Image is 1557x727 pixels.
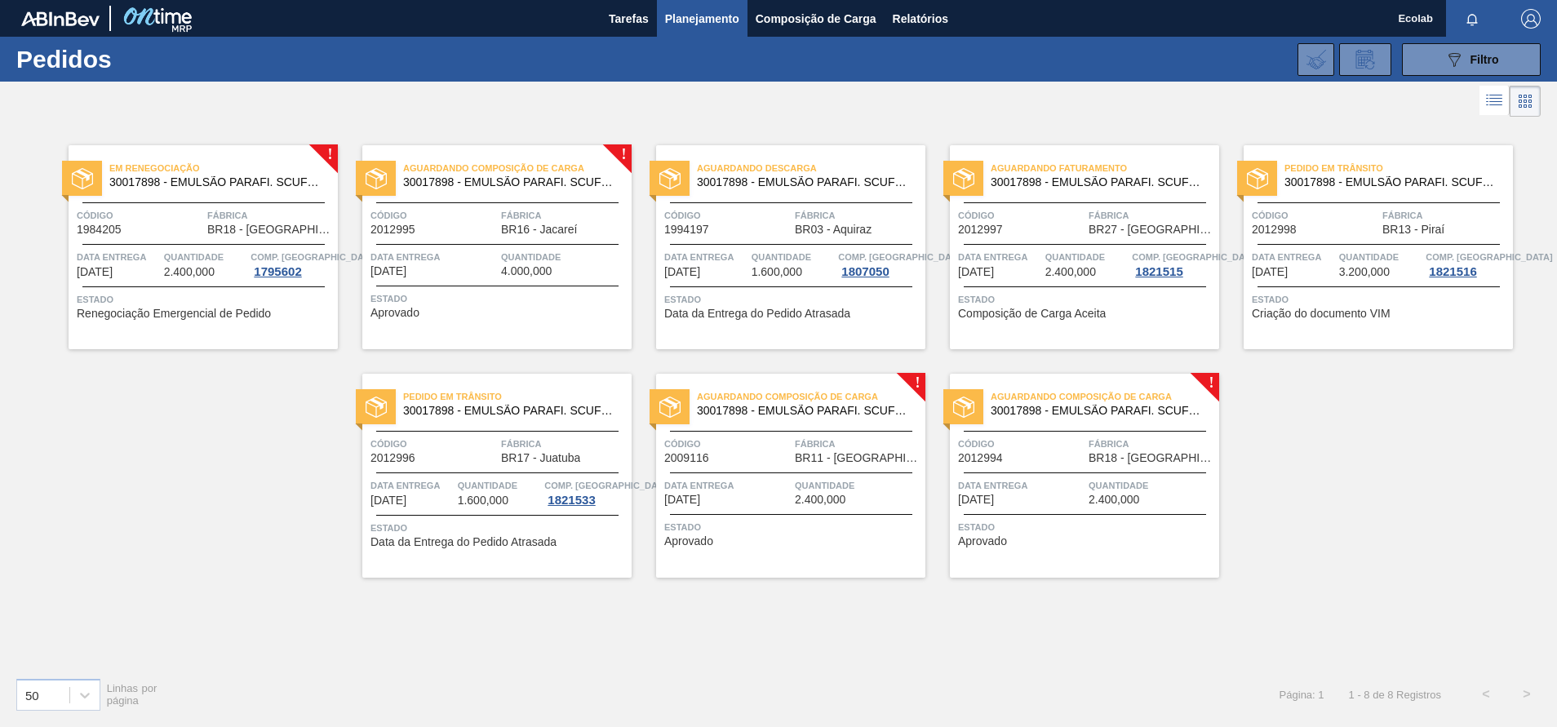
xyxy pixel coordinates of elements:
a: estadoAguardando Descarga30017898 - EMULSÃO PARAFI. SCUFEX CONCEN. ECOLABCódigo1994197FábricaBR03... [632,145,925,349]
span: Status [664,291,921,308]
span: 30017898 - EMULSAO PARAFI. SCUFEX CONCEN. ECOLAB [991,176,1206,188]
span: Quantidade [458,477,541,494]
div: Visão em Lista [1479,86,1510,117]
span: Fábrica [1089,207,1215,224]
span: Fábrica [795,436,921,452]
span: BR18 - Pernambuco [1089,452,1215,464]
span: 2012995 [370,224,415,236]
img: estado [1247,168,1268,189]
span: 30017898 - EMULSAO PARAFI. SCUFEX CONCEN. ECOLAB [991,405,1206,417]
img: estado [366,168,387,189]
span: BR11 - São Luís [795,452,921,464]
span: 1.600,000 [752,266,802,278]
span: 1 - 8 de 8 Registros [1349,689,1441,701]
a: Comp. [GEOGRAPHIC_DATA]1821533 [544,477,628,507]
span: Data entrega [1252,249,1335,265]
span: Quantidade [1045,249,1129,265]
span: Código [1252,207,1378,224]
span: Quantidade [752,249,835,265]
span: Código [77,207,203,224]
span: 30017898 - EMULSAO PARAFI. SCUFEX CONCEN. ECOLAB [403,176,619,188]
img: TNhmsLtSVTkK8tSr43FrP2fwEKptu5GPRR3wAAAABJRU5ErkJggg== [21,11,100,26]
span: Código [958,207,1085,224]
span: 2012997 [958,224,1003,236]
span: Status [370,290,628,307]
span: Comp. Carga [251,249,377,265]
span: Aguardando Composição de Carga [697,388,925,405]
span: Aguardando Faturamento [991,160,1219,176]
div: 50 [25,688,39,702]
span: Quantidade [501,249,628,265]
span: 4.000,000 [501,265,552,277]
span: Página: 1 [1280,689,1324,701]
span: Composição de Carga Aceita [958,308,1106,320]
a: Comp. [GEOGRAPHIC_DATA]1821515 [1132,249,1215,278]
span: Fábrica [207,207,334,224]
span: Data entrega [958,477,1085,494]
span: 2009116 [664,452,709,464]
span: 30017898 - EMULSAO PARAFI. SCUFEX CONCEN. ECOLAB [697,176,912,188]
span: Relatórios [893,9,948,29]
a: !estadoAguardando Composição de Carga30017898 - EMULSÃO PARAFI. SCUFEX CONCEN. ECOLABCódigo200911... [632,374,925,578]
img: estado [72,168,93,189]
span: Composição de Carga [756,9,876,29]
span: 04/09/2025 [958,266,994,278]
span: Pedido em Trânsito [403,388,632,405]
span: Código [664,436,791,452]
span: Status [1252,291,1509,308]
img: estado [659,168,681,189]
span: Quantidade [164,249,247,265]
span: Linhas por página [107,682,157,707]
span: 2.400,000 [795,494,845,506]
a: !estadoEm renegociação30017898 - EMULSÃO PARAFI. SCUFEX CONCEN. ECOLABCódigo1984205FábricaBR18 - ... [44,145,338,349]
span: Comp. Carga [544,477,671,494]
div: Importar Negociações dos Pedidos [1297,43,1334,76]
span: Código [958,436,1085,452]
span: BR18 - Pernambuco [207,224,334,236]
div: 1821515 [1132,265,1186,278]
span: 08/08/2025 [77,266,113,278]
span: Pedido em Trânsito [1284,160,1513,176]
span: Data entrega [370,249,497,265]
span: 19/09/2025 [958,494,994,506]
span: 30017898 - EMULSAO PARAFI. SCUFEX CONCEN. ECOLAB [403,405,619,417]
span: BR27 - Nova Minas [1089,224,1215,236]
span: Código [370,207,497,224]
span: Data entrega [958,249,1041,265]
img: Logout [1521,9,1541,29]
span: Quantidade [1339,249,1422,265]
span: 30017898 - EMULSAO PARAFI. SCUFEX CONCEN. ECOLAB [109,176,325,188]
span: BR16 - Jacareí [501,224,577,236]
img: estado [366,397,387,418]
a: Comp. [GEOGRAPHIC_DATA]1821516 [1426,249,1509,278]
span: 1.600,000 [458,494,508,507]
img: estado [659,397,681,418]
a: Comp. [GEOGRAPHIC_DATA]1795602 [251,249,334,278]
button: > [1506,674,1547,715]
span: Comp. Carga [838,249,965,265]
span: Comp. Carga [1426,249,1552,265]
span: Código [370,436,497,452]
span: Quantidade [795,477,921,494]
span: 29/08/2025 [370,265,406,277]
span: Status [958,291,1215,308]
div: Visão em Cards [1510,86,1541,117]
div: 1807050 [838,265,892,278]
span: Aprovado [370,307,419,319]
a: estadoPedido em Trânsito30017898 - EMULSÃO PARAFI. SCUFEX CONCEN. ECOLABCódigo2012996FábricaBR17 ... [338,374,632,578]
span: Status [370,520,628,536]
span: 3.200,000 [1339,266,1390,278]
span: Planejamento [665,9,739,29]
a: !estadoAguardando Composição de Carga30017898 - EMULSÃO PARAFI. SCUFEX CONCEN. ECOLABCódigo201299... [925,374,1219,578]
span: 1984205 [77,224,122,236]
span: 2.400,000 [1089,494,1139,506]
div: 1795602 [251,265,304,278]
span: Data entrega [664,477,791,494]
div: 1821533 [544,494,598,507]
a: estadoAguardando Faturamento30017898 - EMULSÃO PARAFI. SCUFEX CONCEN. ECOLABCódigo2012997FábricaB... [925,145,1219,349]
span: Aprovado [958,535,1007,547]
span: Data entrega [370,477,454,494]
span: Data entrega [664,249,747,265]
a: !estadoAguardando Composição de Carga30017898 - EMULSÃO PARAFI. SCUFEX CONCEN. ECOLABCódigo201299... [338,145,632,349]
span: Renegociação Emergencial de Pedido [77,308,271,320]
